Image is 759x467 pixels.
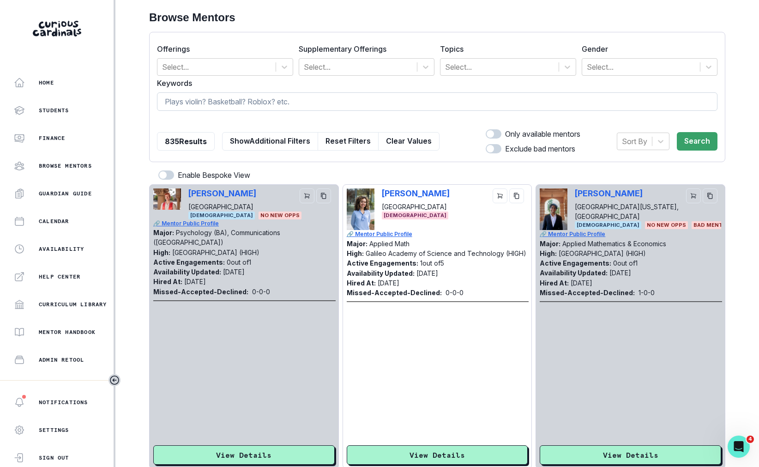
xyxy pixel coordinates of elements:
button: Toggle sidebar [108,374,120,386]
a: 🔗 Mentor Public Profile [153,219,336,228]
label: Supplementary Offerings [299,43,429,55]
p: Settings [39,426,69,434]
a: 🔗 Mentor Public Profile [347,230,529,238]
span: No New Opps [259,212,301,219]
button: Reset Filters [318,132,379,151]
span: [DEMOGRAPHIC_DATA] [382,212,448,219]
p: Major: [540,240,560,248]
img: Picture of Victoria Duran-Valero [347,188,374,230]
input: Plays violin? Basketball? Roblox? etc. [157,92,717,111]
span: No New Opps [645,221,688,229]
img: Picture of Anirudh Chatterjee [540,188,567,230]
p: [GEOGRAPHIC_DATA] [382,202,450,212]
button: View Details [540,445,721,465]
p: 0 out of 1 [613,259,638,267]
p: Major: [153,229,174,237]
button: cart [686,188,701,203]
p: Only available mentors [505,128,580,139]
p: [DATE] [223,268,245,276]
p: Calendar [39,218,69,225]
p: 1 - 0 - 0 [639,288,655,297]
p: Curriculum Library [39,301,107,308]
p: 0 out of 1 [227,258,251,266]
p: High: [347,249,364,257]
p: Hired At: [347,279,376,287]
p: [GEOGRAPHIC_DATA][US_STATE], [GEOGRAPHIC_DATA] [575,202,682,221]
p: Hired At: [153,278,182,285]
p: Applied Math [369,240,410,248]
p: Enable Bespoke View [178,170,250,181]
p: [DATE] [416,269,438,277]
p: Missed-Accepted-Declined: [347,288,442,297]
span: [DEMOGRAPHIC_DATA] [188,212,255,219]
p: Home [39,79,54,86]
h2: Browse Mentors [149,11,725,24]
p: Guardian Guide [39,190,92,197]
p: [PERSON_NAME] [188,188,256,198]
p: 0 - 0 - 0 [446,288,464,297]
button: copy [509,188,524,203]
p: Active Engagements: [540,259,611,267]
p: Finance [39,134,65,142]
p: Missed-Accepted-Declined: [540,288,635,297]
p: Active Engagements: [153,258,225,266]
p: Notifications [39,399,88,406]
p: [GEOGRAPHIC_DATA] (HIGH) [559,249,646,257]
p: [DATE] [378,279,399,287]
button: cart [300,188,314,203]
span: [DEMOGRAPHIC_DATA] [575,221,641,229]
button: Search [677,132,717,151]
p: [PERSON_NAME] [382,188,450,198]
p: [DATE] [184,278,206,285]
p: Availability Updated: [540,269,608,277]
p: [GEOGRAPHIC_DATA] [188,202,256,212]
p: [DATE] [609,269,631,277]
button: View Details [153,445,335,465]
p: [PERSON_NAME] [575,188,651,198]
p: Applied Mathematics & Economics [562,240,666,248]
label: Offerings [157,43,288,55]
p: 1 out of 5 [420,259,444,267]
button: View Details [347,445,528,465]
p: Active Engagements: [347,259,418,267]
p: 835 Results [165,136,207,147]
p: High: [540,249,557,257]
button: cart [493,188,507,203]
p: 0 - 0 - 0 [252,287,270,297]
p: Mentor Handbook [39,328,96,336]
p: [GEOGRAPHIC_DATA] (HIGH) [172,249,259,256]
p: Browse Mentors [39,162,92,170]
p: Availability [39,245,84,253]
p: [DATE] [571,279,592,287]
img: Curious Cardinals Logo [33,21,81,36]
p: Major: [347,240,367,248]
p: Sign Out [39,454,69,461]
label: Keywords [157,78,712,89]
button: copy [703,188,717,203]
p: Hired At: [540,279,569,287]
span: 4 [747,436,754,443]
p: Admin Retool [39,356,84,364]
p: Psychology (BA), Communications ([GEOGRAPHIC_DATA]) [153,229,280,246]
p: Availability Updated: [153,268,221,276]
button: Clear Values [378,132,440,151]
p: High: [153,249,170,256]
iframe: Intercom live chat [728,436,750,458]
p: Help Center [39,273,80,280]
p: Availability Updated: [347,269,415,277]
label: Gender [582,43,712,55]
p: Students [39,107,69,114]
label: Topics [440,43,571,55]
p: Exclude bad mentors [505,143,575,154]
p: Missed-Accepted-Declined: [153,287,248,297]
button: ShowAdditional Filters [222,132,318,151]
span: BAD MENTOR [692,221,733,229]
p: Galileo Academy of Science and Technology (HIGH) [366,249,526,257]
button: copy [316,188,331,203]
a: 🔗 Mentor Public Profile [540,230,722,238]
img: Picture of Tanner Christensen [153,188,181,210]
